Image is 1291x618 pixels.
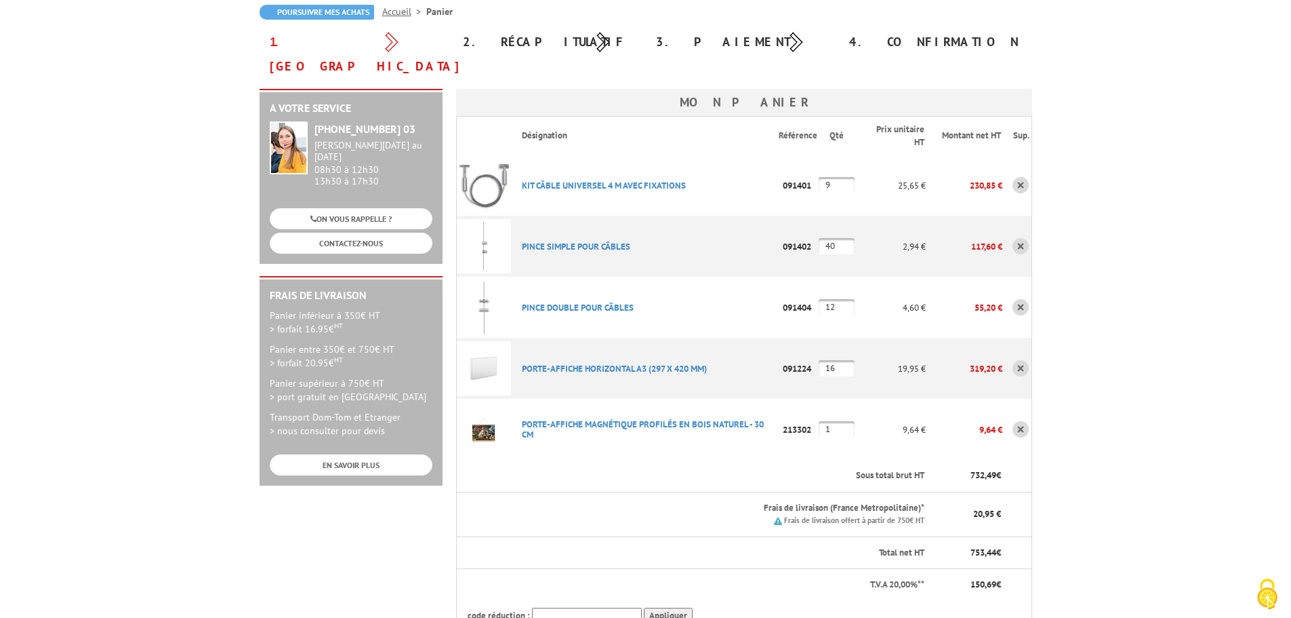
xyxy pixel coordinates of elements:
span: 20,95 € [973,508,1001,520]
span: 150,69 [970,579,996,590]
div: 3. Paiement [646,30,839,54]
h2: Frais de Livraison [270,290,432,302]
img: picto.png [774,517,782,525]
p: Panier inférieur à 350€ HT [270,309,432,336]
a: PORTE-AFFICHE HORIZONTAL A3 (297 X 420 MM) [522,363,707,374]
p: Transport Dom-Tom et Etranger [270,410,432,438]
a: KIT CâBLE UNIVERSEL 4 M AVEC FIXATIONS [522,180,686,191]
p: € [937,579,1001,592]
sup: HT [334,355,343,364]
a: PORTE-AFFICHE MAGNéTIQUE PROFILéS EN BOIS NATUREL - 30 CM [522,419,764,440]
h2: A votre service [270,102,432,115]
div: [PERSON_NAME][DATE] au [DATE] [314,140,432,163]
p: 117,60 € [926,235,1002,258]
img: PORTE-AFFICHE MAGNéTIQUE PROFILéS EN BOIS NATUREL - 30 CM [457,402,511,457]
small: Frais de livraison offert à partir de 750€ HT [784,516,924,525]
p: Frais de livraison (France Metropolitaine)* [522,502,925,515]
a: Accueil [382,5,426,18]
p: 25,65 € [855,174,926,197]
p: Montant net HT [937,130,1001,142]
sup: HT [334,321,343,330]
img: widget-service.jpg [270,121,308,174]
p: € [937,469,1001,482]
img: PINCE DOUBLE POUR CâBLES [457,280,511,334]
th: Sup. [1002,117,1031,155]
a: EN SAVOIR PLUS [270,455,432,476]
img: KIT CâBLE UNIVERSEL 4 M AVEC FIXATIONS [457,158,511,212]
img: PINCE SIMPLE POUR CâBLES [457,219,511,273]
div: 2. Récapitulatif [453,30,646,54]
span: > forfait 16.95€ [270,323,343,335]
h3: Mon panier [456,89,1032,116]
th: Sous total brut HT [511,460,926,492]
a: CONTACTEZ-NOUS [270,233,432,254]
th: Qté [819,117,855,155]
span: 753,44 [970,547,996,558]
strong: [PHONE_NUMBER] 03 [314,122,415,136]
p: € [937,547,1001,560]
button: Cookies (fenêtre modale) [1244,572,1291,618]
div: 08h30 à 12h30 13h30 à 17h30 [314,140,432,187]
p: 091401 [779,174,819,197]
p: 091402 [779,235,819,258]
li: Panier [426,5,453,18]
p: Panier supérieur à 750€ HT [270,376,432,404]
p: 230,85 € [926,174,1002,197]
span: > port gratuit en [GEOGRAPHIC_DATA] [270,391,426,403]
th: Désignation [511,117,779,155]
p: Référence [779,130,817,142]
p: 9,64 € [926,418,1002,442]
a: Poursuivre mes achats [260,5,374,20]
p: 55,20 € [926,296,1002,320]
img: Cookies (fenêtre modale) [1250,577,1284,611]
a: ON VOUS RAPPELLE ? [270,208,432,229]
span: > forfait 20.95€ [270,357,343,369]
span: 732,49 [970,469,996,481]
p: 319,20 € [926,357,1002,381]
span: > nous consulter pour devis [270,425,385,437]
p: 9,64 € [855,418,926,442]
img: PORTE-AFFICHE HORIZONTAL A3 (297 X 420 MM) [457,341,511,395]
p: 19,95 € [855,357,926,381]
p: 4,60 € [855,296,926,320]
p: 091224 [779,357,819,381]
a: PINCE DOUBLE POUR CâBLES [522,302,634,313]
p: Total net HT [468,547,925,560]
div: 1. [GEOGRAPHIC_DATA] [260,30,453,79]
p: 091404 [779,296,819,320]
a: PINCE SIMPLE POUR CâBLES [522,241,630,252]
div: 4. Confirmation [839,30,1032,54]
p: Panier entre 350€ et 750€ HT [270,343,432,370]
p: T.V.A 20,00%** [468,579,925,592]
p: Prix unitaire HT [865,123,925,149]
p: 2,94 € [855,235,926,258]
p: 213302 [779,418,819,442]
